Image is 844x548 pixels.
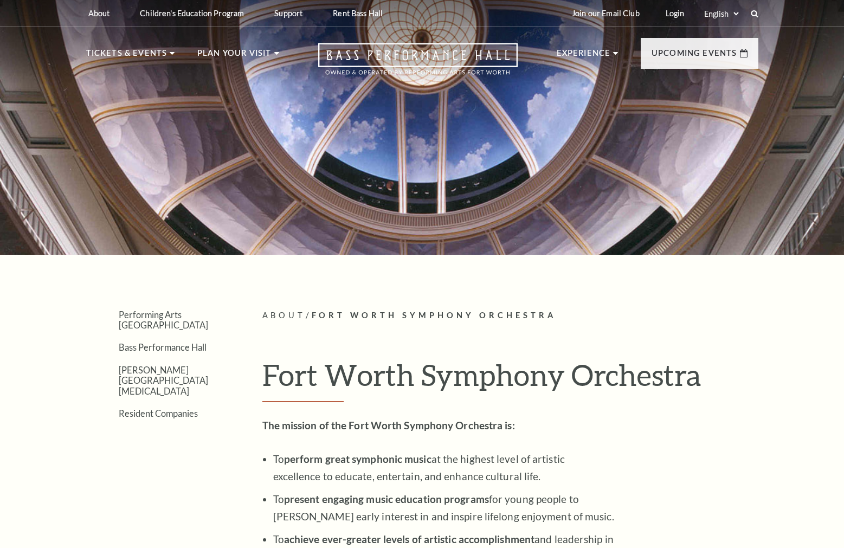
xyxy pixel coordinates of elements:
p: Support [274,9,302,18]
select: Select: [702,9,740,19]
p: / [262,309,758,323]
a: Performing Arts [GEOGRAPHIC_DATA] [119,310,208,330]
a: Resident Companies [119,408,198,418]
p: Upcoming Events [652,47,737,66]
p: Rent Bass Hall [333,9,383,18]
p: Tickets & Events [86,47,167,66]
strong: The mission of the Fort Worth Symphony Orchestra is: [262,419,515,431]
span: Fort Worth Symphony Orchestra [312,311,557,320]
a: Bass Performance Hall [119,342,207,352]
p: To at the highest level of artistic excellence to educate, entertain, and enhance cultural life. [273,450,615,485]
strong: achieve ever-greater levels of artistic accomplishment [284,533,534,545]
p: To for young people to [PERSON_NAME] early interest in and inspire lifelong enjoyment of music. [273,491,615,525]
strong: present engaging music education programs [284,493,489,505]
span: About [262,311,306,320]
strong: perform great symphonic music [284,453,431,465]
p: Children's Education Program [140,9,244,18]
p: Plan Your Visit [197,47,272,66]
p: About [88,9,110,18]
p: Experience [557,47,611,66]
a: [PERSON_NAME][GEOGRAPHIC_DATA][MEDICAL_DATA] [119,365,208,396]
h1: Fort Worth Symphony Orchestra [262,357,758,402]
